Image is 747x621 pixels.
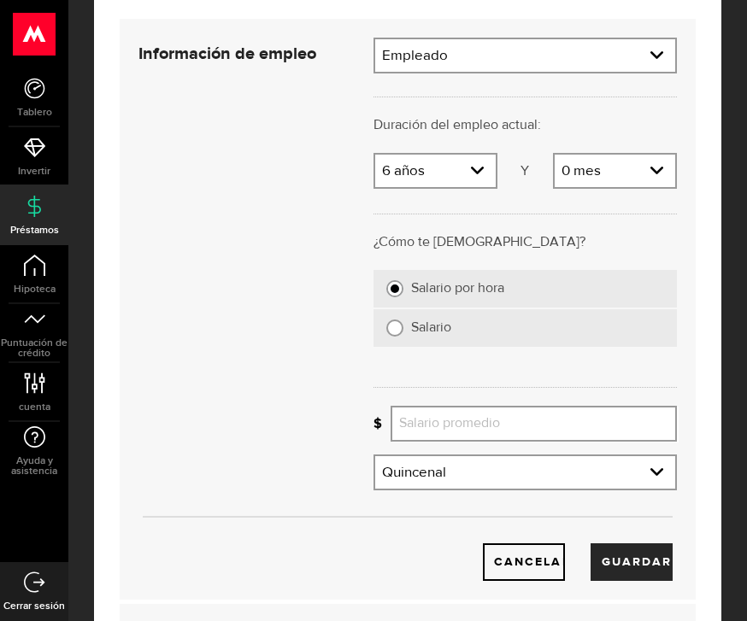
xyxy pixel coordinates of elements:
[497,161,552,182] p: Y
[386,319,403,337] input: Salario
[386,280,403,297] input: Salario por hora
[591,543,673,581] button: guardar
[373,115,677,136] p: Duración del empleo actual:
[411,280,664,297] label: Salario por hora
[138,45,316,62] strong: Información de empleo
[373,232,677,253] p: ¿Cómo te [DEMOGRAPHIC_DATA]?
[14,7,65,58] button: Abrir el widget de chat de LiveChat
[483,543,565,581] button: CANCELAR
[411,319,664,337] label: Salario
